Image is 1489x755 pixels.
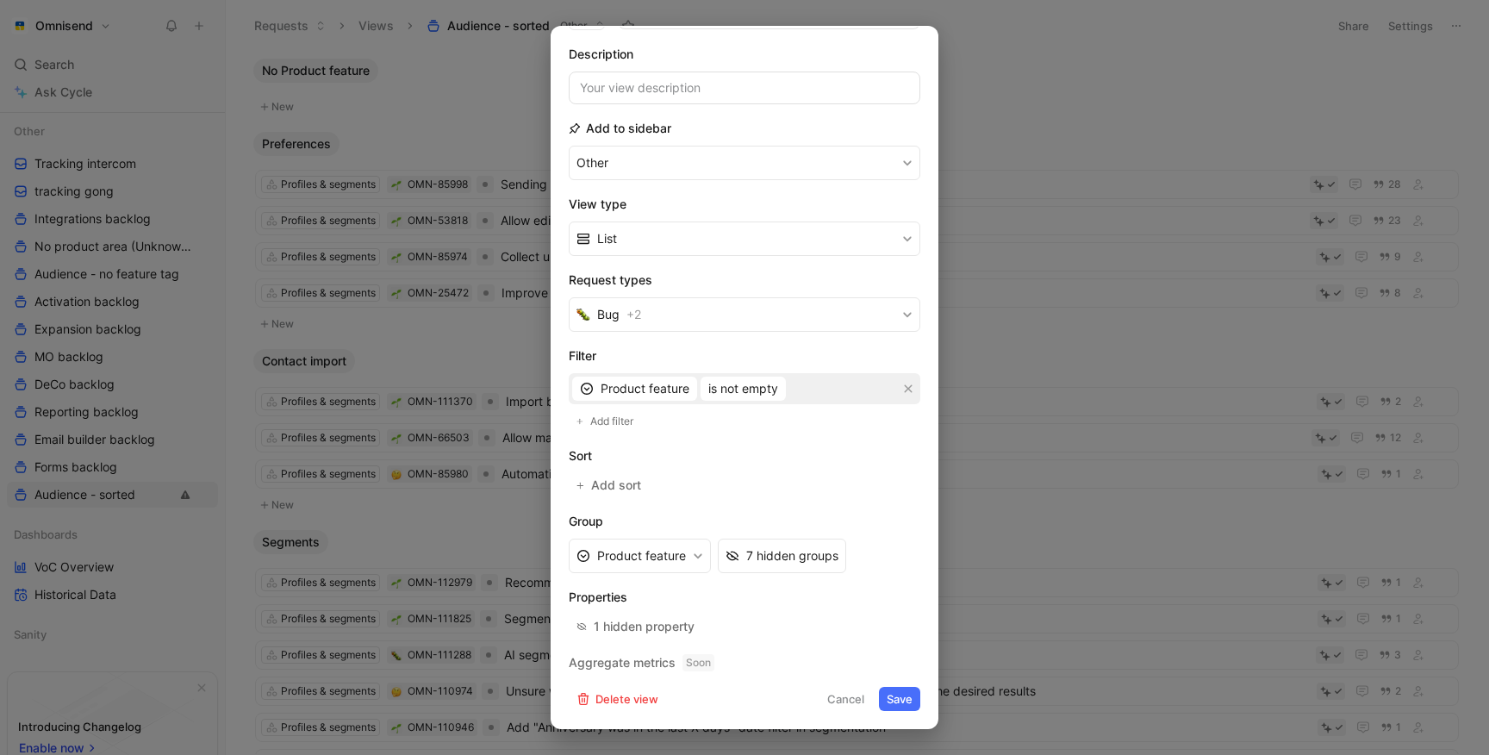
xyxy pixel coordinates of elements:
input: Your view description [569,72,920,104]
button: 7 hidden groups [718,539,846,573]
button: List [569,222,920,256]
div: 1 hidden property [594,616,695,637]
h2: View type [569,194,920,215]
h2: Filter [569,346,920,366]
span: is not empty [708,378,778,399]
button: 🐛Bug+2 [569,297,920,332]
button: Product feature [572,377,697,401]
button: Add sort [569,473,651,497]
button: Product feature [569,539,711,573]
div: 7 hidden groups [746,546,838,566]
button: 1 hidden property [569,615,702,639]
h2: Group [569,511,920,532]
h2: Aggregate metrics [569,652,920,673]
button: is not empty [701,377,786,401]
button: Delete view [569,687,666,711]
span: Soon [682,654,714,671]
button: Add filter [569,411,643,432]
span: Product feature [601,378,689,399]
span: Add sort [591,475,643,496]
h2: Sort [569,446,920,466]
img: 🐛 [576,308,590,321]
button: Cancel [819,687,872,711]
span: + 2 [626,304,641,325]
button: Other [569,146,920,180]
h2: Request types [569,270,920,290]
span: Bug [597,304,620,325]
span: Add filter [590,413,635,430]
h2: Add to sidebar [569,118,671,139]
h2: Description [569,44,633,65]
button: Save [879,687,920,711]
h2: Properties [569,587,920,608]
